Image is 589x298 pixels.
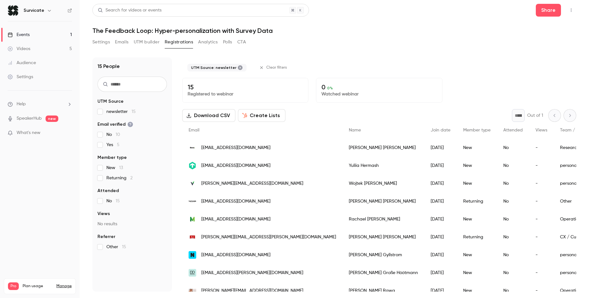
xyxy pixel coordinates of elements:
span: Referrer [97,234,115,240]
div: No [497,139,529,157]
button: Analytics [198,37,218,47]
div: Rachael [PERSON_NAME] [342,210,424,228]
img: Survicate [8,5,18,16]
span: No [106,131,120,138]
div: Yuliia Hermash [342,157,424,175]
span: [EMAIL_ADDRESS][DOMAIN_NAME] [201,198,270,205]
div: - [529,157,554,175]
span: Attended [503,128,523,132]
div: No [497,192,529,210]
div: Returning [457,228,497,246]
div: [DATE] [424,175,457,192]
div: Audience [8,60,36,66]
img: merodacosmetics.com [189,289,196,293]
div: No [497,228,529,246]
div: [DATE] [424,264,457,282]
span: Plan usage [23,284,53,289]
div: New [457,175,497,192]
div: Search for videos or events [98,7,162,14]
img: douglas.de [189,269,196,277]
div: [DATE] [424,210,457,228]
span: 13 [119,166,123,170]
div: [PERSON_NAME] [PERSON_NAME] [342,139,424,157]
span: 2 [130,176,133,180]
span: 15 [122,245,126,249]
div: [PERSON_NAME] Große Höötmann [342,264,424,282]
span: Returning [106,175,133,181]
p: Registered to webinar [188,91,303,97]
span: UTM Source: newsletter [191,65,236,70]
span: 5 [117,143,119,147]
span: Clear filters [266,65,287,70]
img: next-insurance.com [189,251,196,259]
a: Manage [56,284,72,289]
div: No [497,157,529,175]
div: No [497,175,529,192]
span: Other [106,244,126,250]
div: Settings [8,74,33,80]
span: Yes [106,142,119,148]
div: - [529,246,554,264]
button: Clear filters [257,63,291,73]
section: facet-groups [97,98,167,250]
span: Attended [97,188,119,194]
span: Member type [97,154,127,161]
h1: 15 People [97,63,120,70]
div: [DATE] [424,192,457,210]
button: Registrations [165,37,193,47]
button: Share [536,4,561,17]
span: Member type [463,128,491,132]
div: New [457,210,497,228]
div: [DATE] [424,139,457,157]
div: [PERSON_NAME] [PERSON_NAME] [342,192,424,210]
div: [DATE] [424,246,457,264]
span: 10 [116,132,120,137]
span: 15 [116,199,120,203]
div: - [529,175,554,192]
div: No [497,264,529,282]
div: Wojtek [PERSON_NAME] [342,175,424,192]
span: [EMAIL_ADDRESS][PERSON_NAME][DOMAIN_NAME] [201,270,303,276]
h6: Survicate [24,7,44,14]
span: newsletter [106,108,136,115]
span: Name [349,128,361,132]
div: [PERSON_NAME] [PERSON_NAME] [342,228,424,246]
button: CTA [237,37,246,47]
div: Events [8,32,30,38]
span: [PERSON_NAME][EMAIL_ADDRESS][DOMAIN_NAME] [201,287,303,294]
button: Polls [223,37,232,47]
span: Email verified [97,121,133,128]
span: Team / Role [560,128,585,132]
div: New [457,139,497,157]
span: Views [535,128,547,132]
p: 0 [321,83,437,91]
span: Email [189,128,199,132]
div: Returning [457,192,497,210]
button: Emails [115,37,128,47]
button: UTM builder [134,37,160,47]
div: - [529,192,554,210]
div: - [529,210,554,228]
div: [DATE] [424,228,457,246]
span: 0 % [327,86,333,90]
span: [PERSON_NAME][EMAIL_ADDRESS][PERSON_NAME][DOMAIN_NAME] [201,234,336,241]
p: 15 [188,83,303,91]
div: New [457,157,497,175]
div: No [497,210,529,228]
div: New [457,264,497,282]
div: [DATE] [424,157,457,175]
div: Videos [8,46,30,52]
p: Watched webinar [321,91,437,97]
span: What's new [17,130,40,136]
p: Out of 1 [527,112,543,119]
span: No [106,198,120,204]
span: new [46,115,58,122]
button: Create Lists [238,109,285,122]
button: Remove "newsletter" from selected "UTM Source" filter [238,65,243,70]
span: [EMAIL_ADDRESS][DOMAIN_NAME] [201,252,270,258]
span: [EMAIL_ADDRESS][DOMAIN_NAME] [201,216,270,223]
li: help-dropdown-opener [8,101,72,108]
img: checkmk.com [189,162,196,169]
span: [EMAIL_ADDRESS][DOMAIN_NAME] [201,162,270,169]
img: themathergroupllc.com [189,215,196,223]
